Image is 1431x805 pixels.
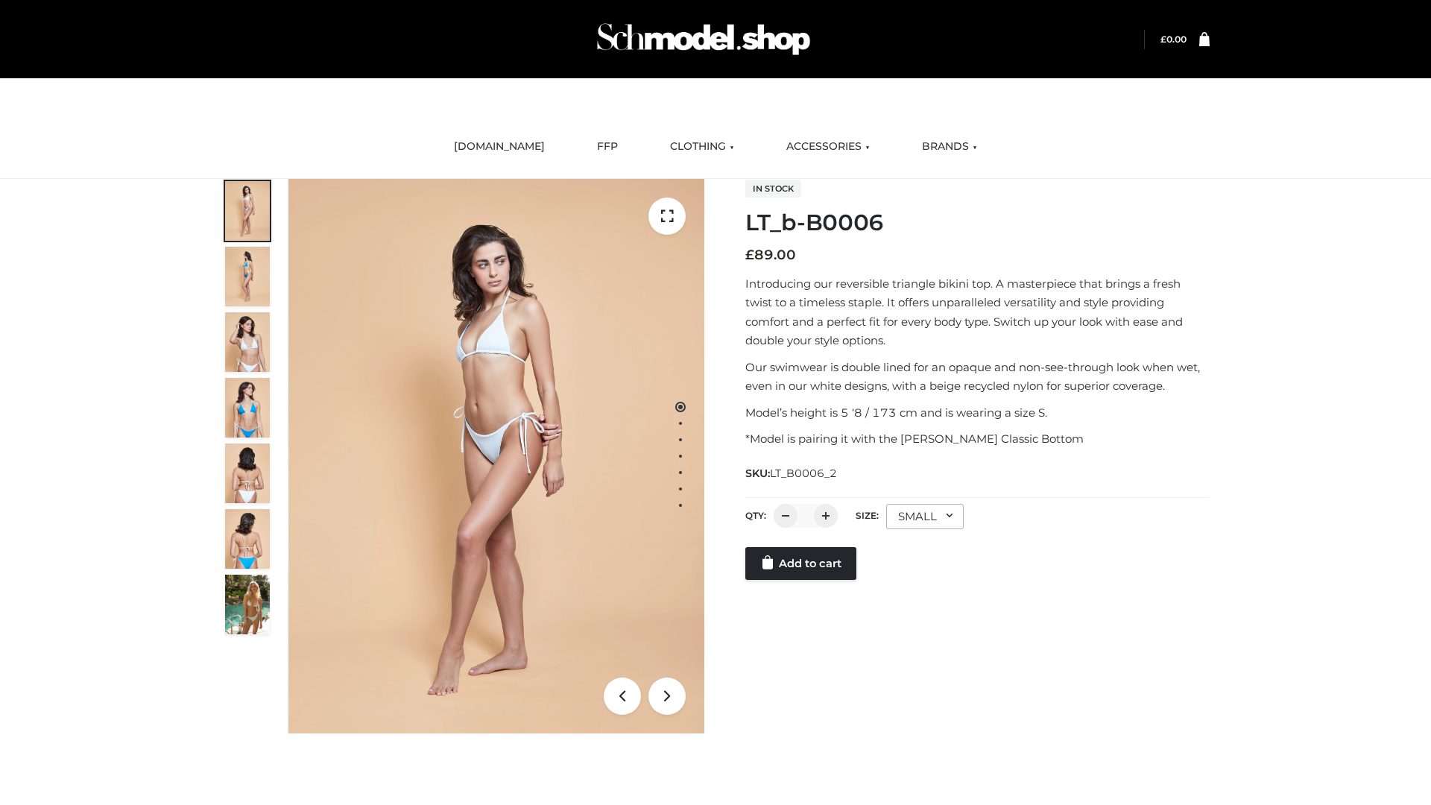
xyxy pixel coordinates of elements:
[225,312,270,372] img: ArielClassicBikiniTop_CloudNine_AzureSky_OW114ECO_3-scaled.jpg
[775,130,881,163] a: ACCESSORIES
[745,510,766,521] label: QTY:
[225,378,270,438] img: ArielClassicBikiniTop_CloudNine_AzureSky_OW114ECO_4-scaled.jpg
[745,464,838,482] span: SKU:
[225,443,270,503] img: ArielClassicBikiniTop_CloudNine_AzureSky_OW114ECO_7-scaled.jpg
[288,179,704,733] img: LT_b-B0006
[592,10,815,69] img: Schmodel Admin 964
[1160,34,1187,45] bdi: 0.00
[225,575,270,634] img: Arieltop_CloudNine_AzureSky2.jpg
[745,247,754,263] span: £
[745,180,801,198] span: In stock
[586,130,629,163] a: FFP
[225,247,270,306] img: ArielClassicBikiniTop_CloudNine_AzureSky_OW114ECO_2-scaled.jpg
[1160,34,1166,45] span: £
[745,403,1210,423] p: Model’s height is 5 ‘8 / 173 cm and is wearing a size S.
[225,181,270,241] img: ArielClassicBikiniTop_CloudNine_AzureSky_OW114ECO_1-scaled.jpg
[745,547,856,580] a: Add to cart
[745,429,1210,449] p: *Model is pairing it with the [PERSON_NAME] Classic Bottom
[1160,34,1187,45] a: £0.00
[886,504,964,529] div: SMALL
[443,130,556,163] a: [DOMAIN_NAME]
[770,467,837,480] span: LT_B0006_2
[225,509,270,569] img: ArielClassicBikiniTop_CloudNine_AzureSky_OW114ECO_8-scaled.jpg
[745,358,1210,396] p: Our swimwear is double lined for an opaque and non-see-through look when wet, even in our white d...
[745,274,1210,350] p: Introducing our reversible triangle bikini top. A masterpiece that brings a fresh twist to a time...
[659,130,745,163] a: CLOTHING
[911,130,988,163] a: BRANDS
[745,247,796,263] bdi: 89.00
[745,209,1210,236] h1: LT_b-B0006
[856,510,879,521] label: Size:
